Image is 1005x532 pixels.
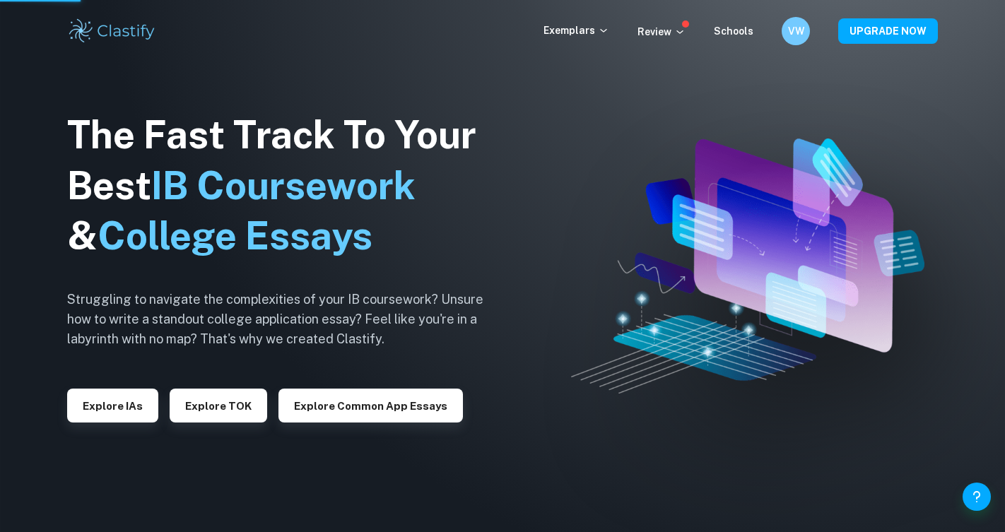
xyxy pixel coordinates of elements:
[67,389,158,422] button: Explore IAs
[963,483,991,511] button: Help and Feedback
[788,23,804,39] h6: VW
[714,25,753,37] a: Schools
[170,398,267,412] a: Explore TOK
[151,163,416,208] span: IB Coursework
[67,110,505,262] h1: The Fast Track To Your Best &
[782,17,810,45] button: VW
[67,290,505,349] h6: Struggling to navigate the complexities of your IB coursework? Unsure how to write a standout col...
[98,213,372,258] span: College Essays
[278,389,463,422] button: Explore Common App essays
[571,138,924,394] img: Clastify hero
[637,24,686,40] p: Review
[170,389,267,422] button: Explore TOK
[838,18,938,44] button: UPGRADE NOW
[67,17,157,45] img: Clastify logo
[543,23,609,38] p: Exemplars
[278,398,463,412] a: Explore Common App essays
[67,398,158,412] a: Explore IAs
